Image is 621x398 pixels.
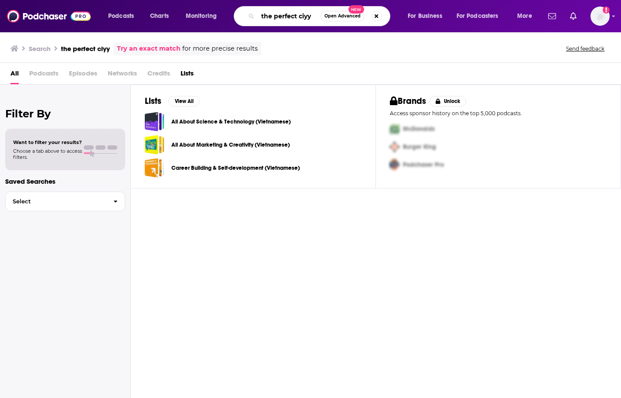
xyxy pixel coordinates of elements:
p: Access sponsor history on the top 5,000 podcasts. [390,110,607,117]
span: For Podcasters [457,10,498,22]
a: All About Science & Technology (Vietnamese) [171,117,291,127]
a: Charts [144,9,174,23]
img: Podchaser - Follow, Share and Rate Podcasts [7,8,91,24]
button: Select [5,192,125,211]
span: Monitoring [186,10,217,22]
p: Saved Searches [5,177,125,185]
span: Charts [150,10,169,22]
a: All About Science & Technology (Vietnamese) [145,112,164,131]
a: All [10,66,19,84]
a: Career Building & Self-development (Vietnamese) [171,163,300,173]
svg: Add a profile image [603,7,610,14]
button: Send feedback [563,45,607,52]
span: Episodes [69,66,97,84]
span: For Business [408,10,442,22]
button: open menu [180,9,228,23]
span: Podchaser Pro [403,161,444,168]
span: Burger King [403,143,436,151]
button: Unlock [430,96,467,106]
span: Podcasts [29,66,58,84]
h2: Lists [145,96,161,106]
span: Credits [147,66,170,84]
img: Second Pro Logo [386,138,403,156]
span: Podcasts [108,10,134,22]
img: First Pro Logo [386,120,403,138]
span: Want to filter your results? [13,139,82,145]
span: Logged in as LTsub [590,7,610,26]
span: Select [6,199,106,204]
span: New [348,5,364,14]
input: Search podcasts, credits, & more... [258,9,321,23]
a: Show notifications dropdown [545,9,560,24]
img: User Profile [590,7,610,26]
button: open menu [451,9,511,23]
a: Lists [181,66,194,84]
span: Choose a tab above to access filters. [13,148,82,160]
a: All About Marketing & Creativity (Vietnamese) [145,135,164,154]
h3: the perfect ciyy [61,45,110,53]
button: open menu [102,9,145,23]
button: View All [168,96,200,106]
span: for more precise results [182,44,258,54]
a: Show notifications dropdown [566,9,580,24]
button: open menu [511,9,543,23]
a: ListsView All [145,96,200,106]
button: Open AdvancedNew [321,11,365,21]
div: Search podcasts, credits, & more... [242,6,399,26]
button: Show profile menu [590,7,610,26]
h3: Search [29,45,51,53]
span: McDonalds [403,125,435,133]
a: All About Marketing & Creativity (Vietnamese) [171,140,290,150]
button: open menu [402,9,453,23]
img: Third Pro Logo [386,156,403,174]
a: Career Building & Self-development (Vietnamese) [145,158,164,178]
span: More [517,10,532,22]
h2: Filter By [5,107,125,120]
a: Try an exact match [117,44,181,54]
span: Networks [108,66,137,84]
span: Open Advanced [324,14,361,18]
h2: Brands [390,96,426,106]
